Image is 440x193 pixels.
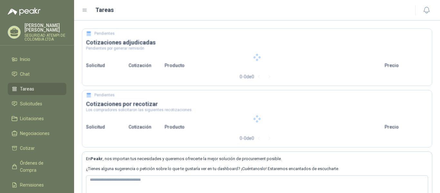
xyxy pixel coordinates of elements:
[8,83,66,95] a: Tareas
[20,159,60,174] span: Órdenes de Compra
[95,5,114,14] h1: Tareas
[86,166,428,172] p: ¿Tienes alguna sugerencia o petición sobre lo que te gustaría ver en tu dashboard? ¡Cuéntanoslo! ...
[8,127,66,140] a: Negociaciones
[8,157,66,176] a: Órdenes de Compra
[8,142,66,154] a: Cotizar
[8,98,66,110] a: Solicitudes
[20,85,34,92] span: Tareas
[8,8,41,15] img: Logo peakr
[20,56,30,63] span: Inicio
[20,115,44,122] span: Licitaciones
[91,156,103,161] b: Peakr
[20,71,30,78] span: Chat
[24,23,66,32] p: [PERSON_NAME] [PERSON_NAME]
[20,100,42,107] span: Solicitudes
[8,53,66,65] a: Inicio
[8,112,66,125] a: Licitaciones
[86,156,428,162] p: En , nos importan tus necesidades y queremos ofrecerte la mejor solución de procurement posible.
[8,68,66,80] a: Chat
[24,34,66,41] p: SEGURIDAD ATEMPI DE COLOMBIA LTDA
[20,181,44,188] span: Remisiones
[20,145,35,152] span: Cotizar
[20,130,50,137] span: Negociaciones
[8,179,66,191] a: Remisiones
